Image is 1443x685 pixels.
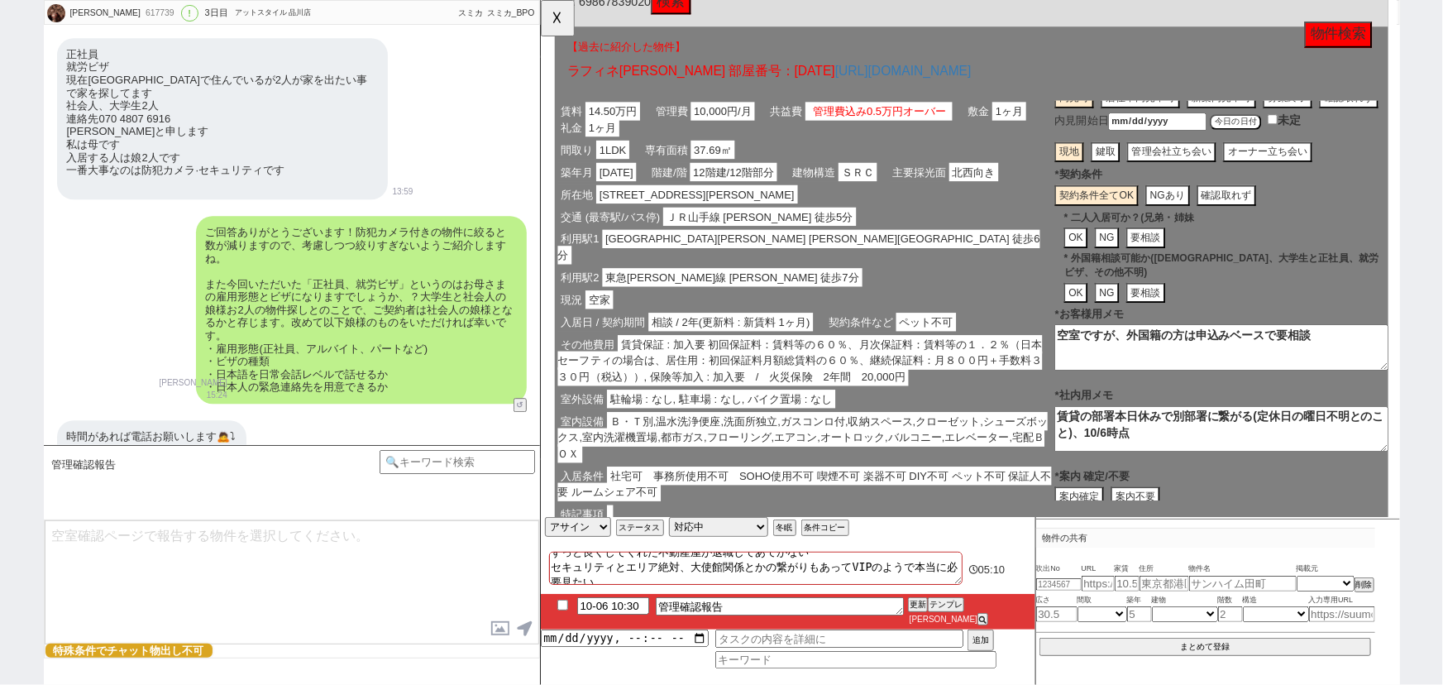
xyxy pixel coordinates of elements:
span: 間取 [1077,594,1127,607]
button: NG [595,245,622,267]
span: 広さ [1036,594,1077,607]
span: 共益費 [243,110,284,130]
span: スミカ [458,8,483,17]
span: 1LDK [60,151,95,171]
span: 東急[PERSON_NAME]線 [PERSON_NAME] 徒歩7分 [66,289,346,309]
span: [GEOGRAPHIC_DATA][PERSON_NAME] [PERSON_NAME][GEOGRAPHIC_DATA] 徒歩6分 [18,247,537,285]
input: https://suumo.jp/chintai/jnc_000022489271 [1309,606,1375,622]
button: 削除 [1355,577,1374,592]
p: * 契約条件 [552,180,911,196]
span: 吹出No [1036,563,1082,576]
button: 条件コピー [801,520,849,536]
span: 管理費込み0.5万円オーバー [288,110,439,130]
span: 物件名 [1189,563,1297,576]
span: 賃貸保証 : 加入要 初回保証料：賃料等の６０％、月次保証料：賃料等の１．２％（日本セーフティの場合は、居住用：初回保証料月額総賃料の６０％、継続保証料：月８００円＋手数料３３０円（税込））, ... [18,361,539,415]
span: 階建/階 [116,175,160,195]
button: NGあり [650,199,698,222]
button: テンプレ [928,597,964,612]
input: 1234567 [1036,578,1082,591]
input: 30.5 [1036,606,1077,622]
p: * 外国籍相談可能か([DEMOGRAPHIC_DATA]、大学生と正社員、就労ビザ、その他不明) [562,271,911,301]
input: 🔍キーワード検索 [380,450,536,474]
p: [PERSON_NAME] [160,376,227,390]
span: 社宅可 事務所使用不可 SOHO使用不可 喫煙不可 楽器不可 DIY不可 ペット不可 保証人不要 ルームシェア不可 [18,502,549,539]
span: 築年 [1127,594,1152,607]
p: * お客様用メモ [552,329,911,346]
span: 駐輪場 : なし, 駐車場 : なし, バイク置場 : なし [71,419,317,439]
span: 14.50万円 [48,110,107,130]
span: 礼金 [18,127,48,147]
span: [PERSON_NAME] [908,615,977,624]
span: 室内設備 [18,443,71,463]
input: 東京都港区海岸３ [1140,576,1189,592]
button: 今日の日付 [719,123,775,140]
span: 北西向き [439,175,492,195]
button: 契約条件全てOK [552,199,643,222]
p: 13:59 [393,185,413,199]
span: [DATE] [60,175,103,195]
button: 確認取れず [705,199,769,222]
button: NG [595,304,622,327]
input: 10.5 [1115,576,1140,592]
button: 要相談 [629,304,671,327]
span: 12階建/12階部分 [160,175,254,195]
span: 37.69㎡ [161,151,208,171]
span: 建物構造 [267,175,320,195]
span: スミカ_BPO [487,8,535,17]
button: OK [562,304,588,327]
span: 専有面積 [108,151,161,171]
span: 掲載元 [1297,563,1319,576]
img: 0h_ywzdHDLAFZaAxACYOd-KSpTAzx5cllEJmMcMT8BCW5jYBQAcjIdMWxWX2Y3YxVTdmxJNmsCXmRWEHcwRFX8Yl0zXmFjN0E... [47,4,65,22]
span: 内見開始日 [552,123,610,137]
span: 1ヶ月 [485,110,522,130]
span: ペット不可 [382,337,447,357]
span: ＳＲＣ [320,175,361,195]
span: 間取り [18,151,60,171]
span: [STREET_ADDRESS][PERSON_NAME] [60,199,276,219]
div: 正社員 就労ビザ 現在[GEOGRAPHIC_DATA]で住んでいるが2人が家を出たい事で家を探してます 社会人、大学生2人 連絡先070 4807 6916 [PERSON_NAME]と申しま... [57,38,388,200]
label: 未定 [792,121,817,138]
span: 入居日 / 契約期間 [18,337,116,357]
span: 入力専用URL [1309,594,1375,607]
button: 更新 [908,597,928,612]
span: 05:10 [978,563,1006,576]
input: 5 [1127,606,1152,622]
span: 交通 (最寄駅/バス停) [18,223,131,243]
span: 賃料 [18,110,48,130]
div: [PERSON_NAME] [68,7,141,20]
div: 3日目 [205,7,228,20]
span: 入居条件 [18,502,71,522]
input: https://suumo.jp/chintai/jnc_000022489271 [1082,576,1115,592]
span: 相談 / 2年(更新料 : 新賃料 1ヶ月) [116,337,293,357]
span: 10,000円/月 [161,110,230,130]
button: 鍵取 [591,153,623,175]
button: 冬眠 [773,520,796,536]
input: タスクの内容を詳細に [715,630,963,648]
button: 管理会社立ち会い [630,153,726,175]
span: 構造 [1243,594,1309,607]
span: 利用駅1 [18,247,66,267]
span: ラフィネ[PERSON_NAME] 部屋番号：[DATE] [28,69,317,84]
input: サンハイム田町 [1189,576,1297,592]
button: 現地 [552,153,584,175]
span: 建物 [1152,594,1218,607]
p: *案内 確定/不要 [552,504,911,520]
span: ＪＲ山手線 [PERSON_NAME] 徒歩5分 [131,223,339,243]
span: 特殊条件でチャット物出し不可 [45,644,213,658]
a: [URL][DOMAIN_NAME] [317,69,463,84]
span: 特記事項 [18,544,71,563]
div: 617739 [141,7,178,20]
span: 階数 [1218,594,1243,607]
input: 2 [1218,606,1243,622]
button: オーナー立ち会い [733,153,829,175]
div: ご回答ありがとうございます！防犯カメラ付きの物件に絞ると数が減りますので、考慮しつつ絞りすぎないようご紹介しますね。 また今回いただいた「正社員、就労ビザ」というのはお母さまの雇用形態とビザにな... [196,216,527,404]
span: 家賃 [1115,563,1140,576]
div: アットスタイル 品川店 [235,7,312,20]
span: 室外設備 [18,419,71,439]
span: その他費用 [18,361,83,381]
div: ! [181,5,198,22]
span: 契約条件など [306,337,382,357]
p: * 社内用メモ [552,417,911,434]
span: 空家 [48,313,78,333]
p: * 二人入居可か？(兄弟・姉妹 [562,227,911,242]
